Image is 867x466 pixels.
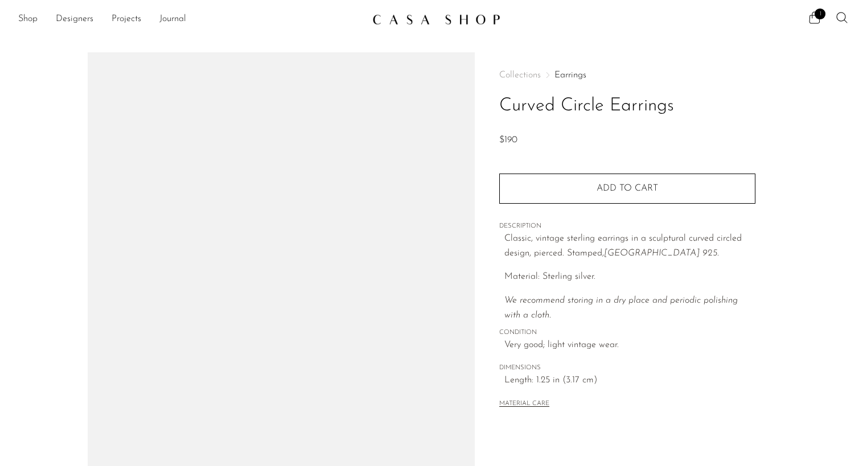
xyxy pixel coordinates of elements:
span: DESCRIPTION [499,221,755,232]
a: Shop [18,12,38,27]
span: $190 [499,135,517,145]
button: MATERIAL CARE [499,400,549,409]
span: Collections [499,71,541,80]
a: Projects [112,12,141,27]
span: Add to cart [597,184,658,193]
span: Very good; light vintage wear. [504,338,755,353]
p: Classic, vintage sterling earrings in a sculptural curved circled design, pierced. Stamped, [504,232,755,261]
span: Length: 1.25 in (3.17 cm) [504,373,755,388]
a: Earrings [554,71,586,80]
a: Journal [159,12,186,27]
em: [GEOGRAPHIC_DATA] 925. [604,249,719,258]
h1: Curved Circle Earrings [499,92,755,121]
a: Designers [56,12,93,27]
span: 1 [815,9,825,19]
nav: Desktop navigation [18,10,363,29]
span: DIMENSIONS [499,363,755,373]
span: CONDITION [499,328,755,338]
nav: Breadcrumbs [499,71,755,80]
button: Add to cart [499,174,755,203]
p: Material: Sterling silver. [504,270,755,284]
ul: NEW HEADER MENU [18,10,363,29]
i: We recommend storing in a dry place and periodic polishing with a cloth. [504,296,738,320]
